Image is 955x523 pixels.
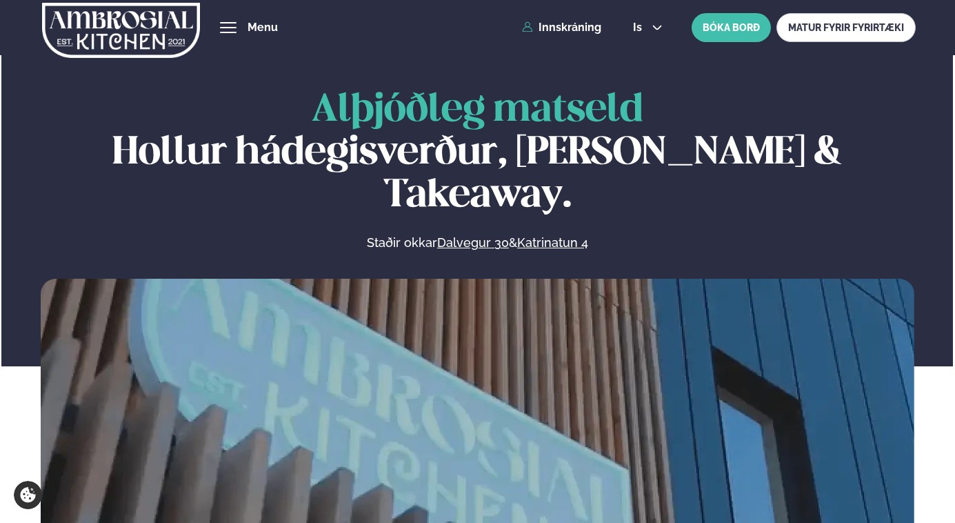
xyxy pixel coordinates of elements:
[217,235,738,251] p: Staðir okkar &
[220,19,237,36] button: hamburger
[517,235,588,251] a: Katrinatun 4
[622,22,674,33] button: is
[776,13,916,42] a: MATUR FYRIR FYRIRTÆKI
[692,13,771,42] button: BÓKA BORÐ
[522,21,601,34] a: Innskráning
[42,2,201,59] img: logo
[633,22,646,33] span: is
[312,92,643,129] span: Alþjóðleg matseld
[437,235,509,251] a: Dalvegur 30
[14,481,42,509] a: Cookie settings
[41,90,914,219] h1: Hollur hádegisverður, [PERSON_NAME] & Takeaway.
